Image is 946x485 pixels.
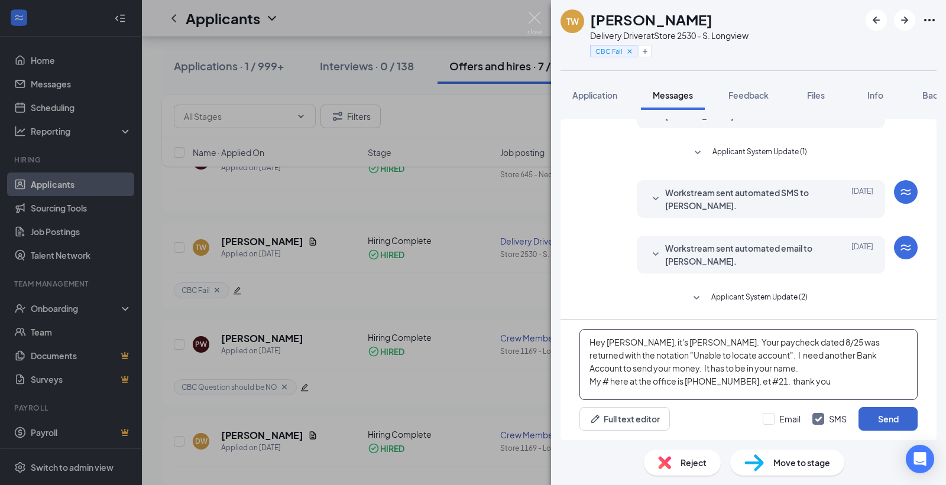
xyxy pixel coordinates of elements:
[626,47,634,56] svg: Cross
[653,90,693,100] span: Messages
[728,90,769,100] span: Feedback
[572,90,617,100] span: Application
[807,90,825,100] span: Files
[773,456,830,469] span: Move to stage
[711,291,808,305] span: Applicant System Update (2)
[642,48,649,55] svg: Plus
[689,291,808,305] button: SmallChevronDownApplicant System Update (2)
[689,291,704,305] svg: SmallChevronDown
[566,15,579,27] div: TW
[595,46,623,56] span: CBC Fail
[590,9,712,30] h1: [PERSON_NAME]
[665,242,820,268] span: Workstream sent automated email to [PERSON_NAME].
[589,413,601,425] svg: Pen
[866,9,887,31] button: ArrowLeftNew
[639,45,652,57] button: Plus
[579,329,918,400] textarea: Hey [PERSON_NAME], it's [PERSON_NAME]. Your paycheck dated 8/25 was returned with the notation "U...
[649,192,663,206] svg: SmallChevronDown
[649,248,663,262] svg: SmallChevronDown
[858,407,918,431] button: Send
[681,456,707,469] span: Reject
[869,13,883,27] svg: ArrowLeftNew
[712,146,807,160] span: Applicant System Update (1)
[899,240,913,255] svg: WorkstreamLogo
[922,13,937,27] svg: Ellipses
[691,146,705,160] svg: SmallChevronDown
[894,9,915,31] button: ArrowRight
[590,30,749,41] div: Delivery Driver at Store 2530 - S. Longview
[851,242,873,268] span: [DATE]
[867,90,883,100] span: Info
[579,407,670,431] button: Full text editorPen
[898,13,912,27] svg: ArrowRight
[691,146,807,160] button: SmallChevronDownApplicant System Update (1)
[851,186,873,212] span: [DATE]
[899,185,913,199] svg: WorkstreamLogo
[906,445,934,473] div: Open Intercom Messenger
[665,186,820,212] span: Workstream sent automated SMS to [PERSON_NAME].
